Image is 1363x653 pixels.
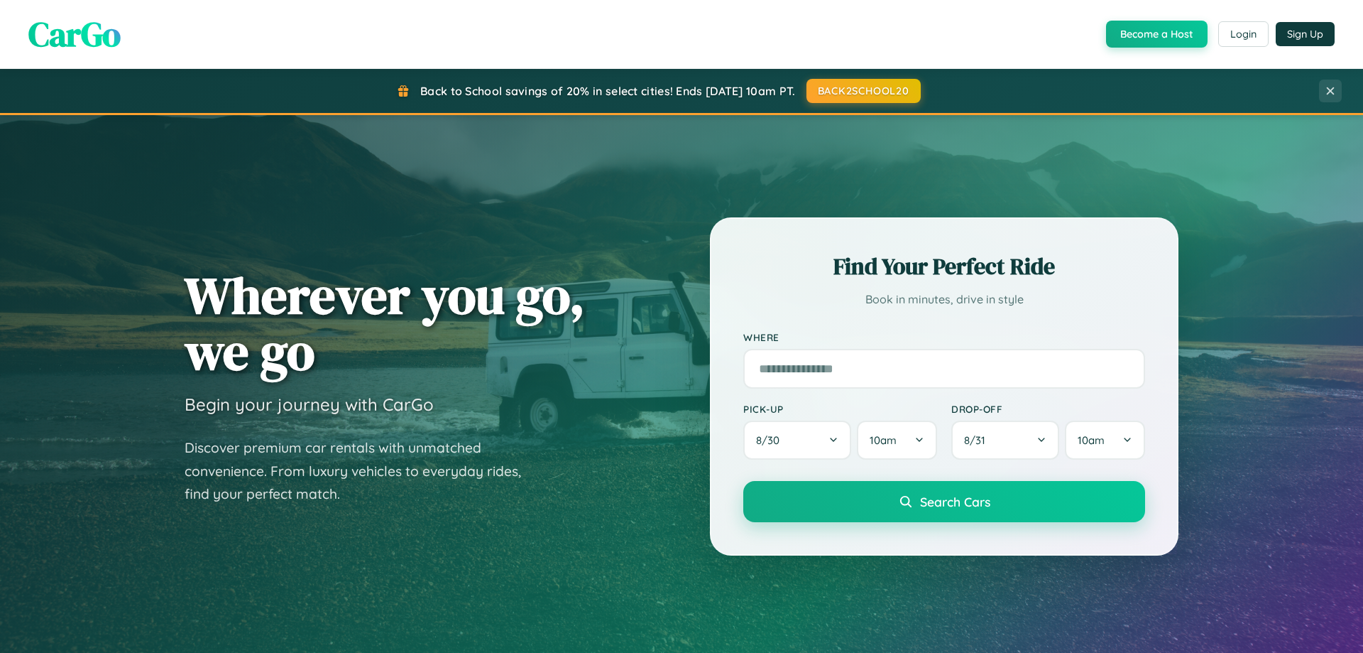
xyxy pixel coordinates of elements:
button: Login [1218,21,1269,47]
button: 10am [1065,421,1145,460]
button: Search Cars [743,481,1145,522]
span: Search Cars [920,494,990,509]
button: 8/30 [743,421,851,460]
label: Pick-up [743,403,937,415]
span: 10am [1078,433,1105,447]
span: CarGo [28,11,121,58]
span: 8 / 30 [756,433,787,447]
button: 10am [857,421,937,460]
h1: Wherever you go, we go [185,267,585,379]
button: 8/31 [951,421,1059,460]
span: Back to School savings of 20% in select cities! Ends [DATE] 10am PT. [420,84,795,98]
p: Book in minutes, drive in style [743,289,1145,310]
button: Become a Host [1106,21,1208,48]
span: 10am [870,433,897,447]
button: Sign Up [1276,22,1335,46]
label: Drop-off [951,403,1145,415]
label: Where [743,331,1145,343]
h2: Find Your Perfect Ride [743,251,1145,282]
p: Discover premium car rentals with unmatched convenience. From luxury vehicles to everyday rides, ... [185,436,540,506]
h3: Begin your journey with CarGo [185,394,434,415]
span: 8 / 31 [964,433,992,447]
button: BACK2SCHOOL20 [806,79,921,103]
